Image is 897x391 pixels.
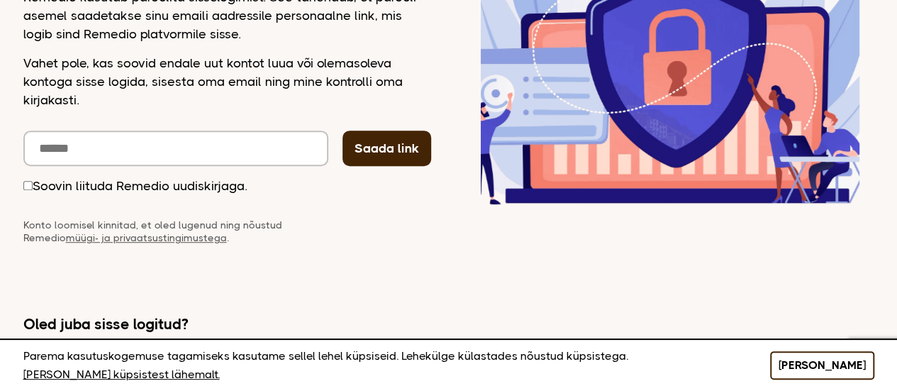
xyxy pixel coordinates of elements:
input: Soovin liituda Remedio uudiskirjaga. [23,181,33,190]
p: Konto loomisel kinnitad, et oled lugenud ning nõustud Remedio . [23,219,307,244]
p: Parema kasutuskogemuse tagamiseks kasutame sellel lehel küpsiseid. Lehekülge külastades nõustud k... [23,347,735,384]
a: müügi- ja privaatsustingimustega [66,232,227,243]
h2: Oled juba sisse logitud? [23,315,449,334]
button: Saada link [342,131,431,166]
label: Soovin liituda Remedio uudiskirjaga. [23,177,247,195]
button: [PERSON_NAME] [770,351,874,380]
p: Vahet pole, kas soovid endale uut kontot luua või olemasoleva kontoga sisse logida, sisesta oma e... [23,54,431,109]
a: [PERSON_NAME] küpsistest lähemalt. [23,365,220,384]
